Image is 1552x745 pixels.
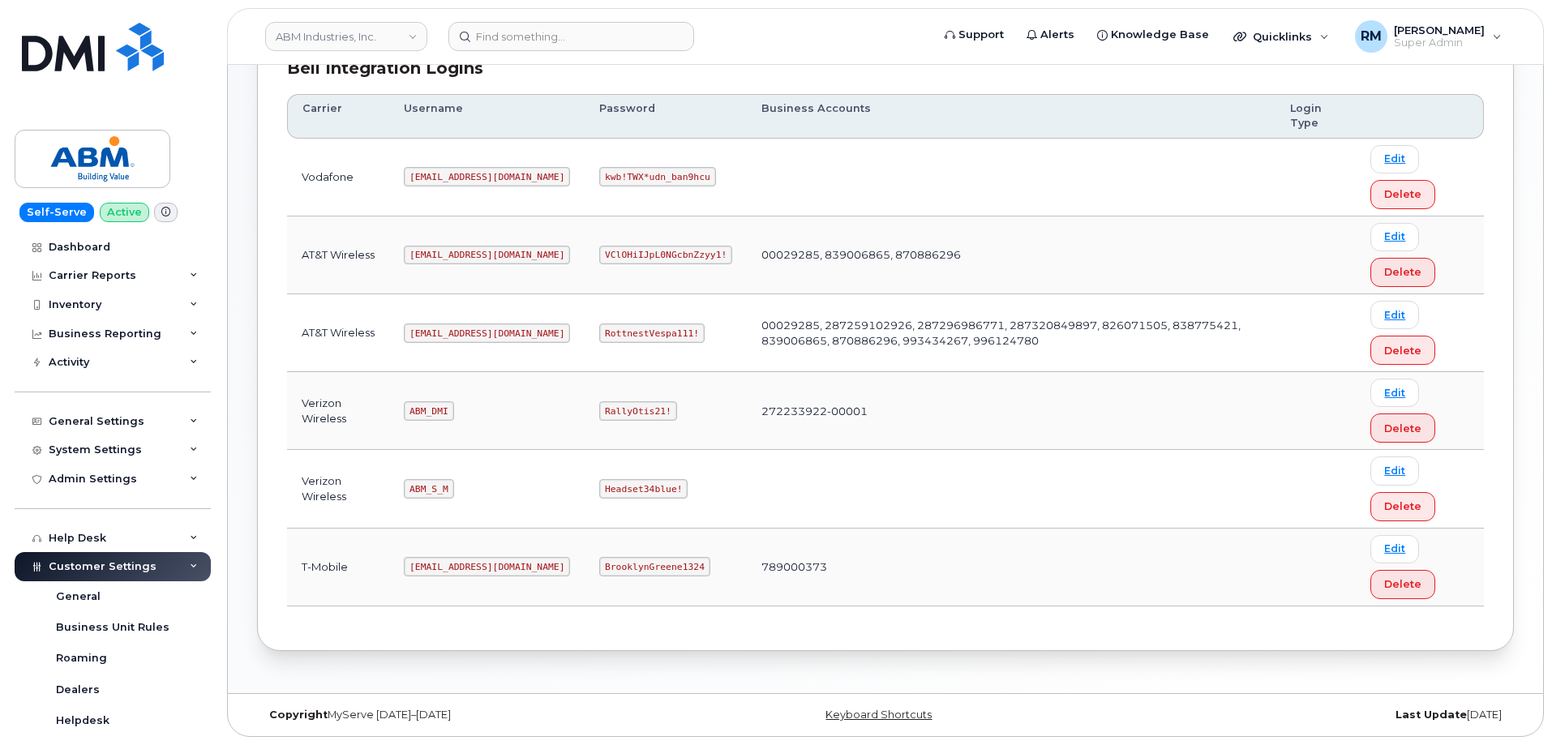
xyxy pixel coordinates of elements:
[599,557,710,576] code: BrooklynGreene1324
[747,529,1275,606] td: 789000373
[1370,535,1419,563] a: Edit
[1370,413,1435,443] button: Delete
[1275,94,1356,139] th: Login Type
[1370,492,1435,521] button: Delete
[1370,258,1435,287] button: Delete
[287,216,389,294] td: AT&T Wireless
[448,22,694,51] input: Find something...
[747,94,1275,139] th: Business Accounts
[1384,576,1421,592] span: Delete
[1095,709,1514,721] div: [DATE]
[599,246,732,265] code: VClOHiIJpL0NGcbnZzyy1!
[287,450,389,528] td: Verizon Wireless
[1370,180,1435,209] button: Delete
[599,401,676,421] code: RallyOtis21!
[404,167,570,186] code: [EMAIL_ADDRESS][DOMAIN_NAME]
[585,94,747,139] th: Password
[404,479,453,499] code: ABM_S_M
[1384,343,1421,358] span: Delete
[1253,30,1312,43] span: Quicklinks
[257,709,676,721] div: MyServe [DATE]–[DATE]
[1040,27,1074,43] span: Alerts
[287,294,389,372] td: AT&T Wireless
[269,709,328,721] strong: Copyright
[1361,27,1382,46] span: RM
[747,294,1275,372] td: 00029285, 287259102926, 287296986771, 287320849897, 826071505, 838775421, 839006865, 870886296, 9...
[1111,27,1209,43] span: Knowledge Base
[1384,264,1421,280] span: Delete
[958,27,1004,43] span: Support
[1370,379,1419,407] a: Edit
[404,323,570,343] code: [EMAIL_ADDRESS][DOMAIN_NAME]
[1222,20,1340,53] div: Quicklinks
[1370,570,1435,599] button: Delete
[747,372,1275,450] td: 272233922-00001
[599,479,688,499] code: Headset34blue!
[1370,456,1419,485] a: Edit
[404,246,570,265] code: [EMAIL_ADDRESS][DOMAIN_NAME]
[404,557,570,576] code: [EMAIL_ADDRESS][DOMAIN_NAME]
[1370,145,1419,173] a: Edit
[747,216,1275,294] td: 00029285, 839006865, 870886296
[1344,20,1513,53] div: Rachel Miller
[287,139,389,216] td: Vodafone
[1015,19,1086,51] a: Alerts
[599,167,715,186] code: kwb!TWX*udn_ban9hcu
[265,22,427,51] a: ABM Industries, Inc.
[1086,19,1220,51] a: Knowledge Base
[1396,709,1467,721] strong: Last Update
[599,323,705,343] code: RottnestVespa111!
[389,94,585,139] th: Username
[404,401,453,421] code: ABM_DMI
[287,94,389,139] th: Carrier
[287,529,389,606] td: T-Mobile
[287,372,389,450] td: Verizon Wireless
[1370,336,1435,365] button: Delete
[287,57,1484,80] div: Bell Integration Logins
[1394,24,1485,36] span: [PERSON_NAME]
[1384,186,1421,202] span: Delete
[1394,36,1485,49] span: Super Admin
[1370,301,1419,329] a: Edit
[825,709,932,721] a: Keyboard Shortcuts
[1370,223,1419,251] a: Edit
[1384,421,1421,436] span: Delete
[1384,499,1421,514] span: Delete
[933,19,1015,51] a: Support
